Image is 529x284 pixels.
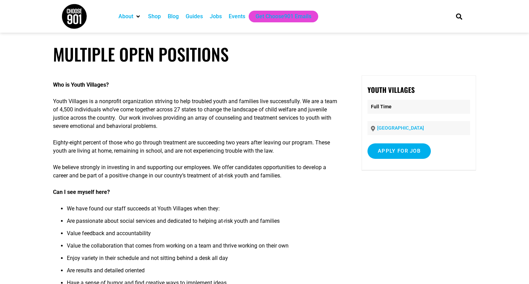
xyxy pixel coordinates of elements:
[256,12,311,21] a: Get Choose901 Emails
[367,100,470,114] p: Full Time
[377,125,424,131] a: [GEOGRAPHIC_DATA]
[67,229,341,242] li: Value feedback and accountability
[67,254,341,266] li: Enjoy variety in their schedule and not sitting behind a desk all day
[67,266,341,279] li: Are results and detailed oriented
[67,217,341,229] li: Are passionate about social services and dedicated to helping at-risk youth and families
[53,97,341,130] p: Youth Villages is a nonprofit organization striving to help troubled youth and families live succ...
[148,12,161,21] a: Shop
[454,11,465,22] div: Search
[367,143,431,159] input: Apply for job
[53,163,341,180] p: We believe strongly in investing in and supporting our employees. We offer candidates opportuniti...
[53,139,341,155] p: Eighty-eight percent of those who go through treatment are succeeding two years after leaving our...
[367,85,415,95] strong: Youth Villages
[118,12,133,21] a: About
[53,189,110,195] strong: Can I see myself here?
[53,81,109,88] strong: Who is Youth Villages?
[67,242,341,254] li: Value the collaboration that comes from working on a team and thrive working on their own
[186,12,203,21] a: Guides
[53,44,476,64] h1: Multiple Open Positions
[67,205,341,217] li: We have found our staff succeeds at Youth Villages when they:
[229,12,245,21] a: Events
[210,12,222,21] a: Jobs
[168,12,179,21] a: Blog
[115,11,444,22] nav: Main nav
[115,11,145,22] div: About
